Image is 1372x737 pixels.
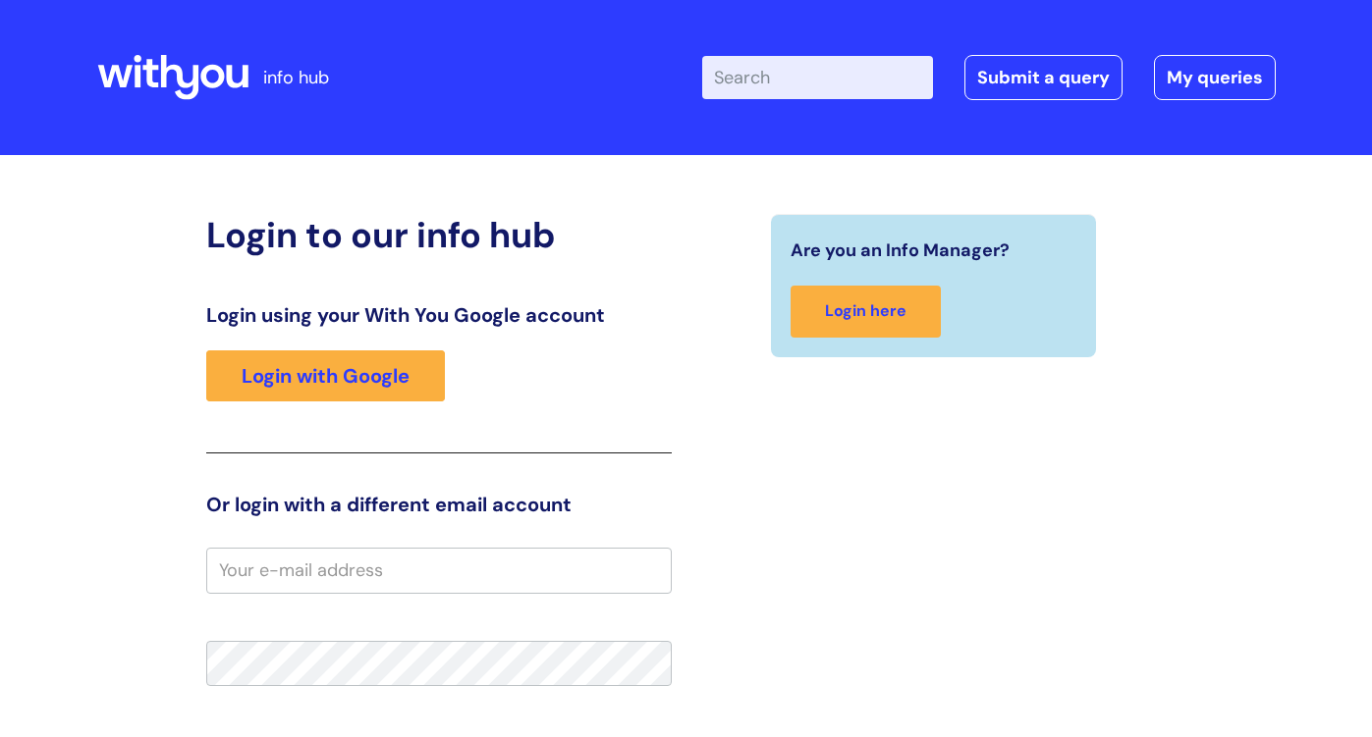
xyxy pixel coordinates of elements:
[1154,55,1276,100] a: My queries
[791,235,1010,266] span: Are you an Info Manager?
[206,548,672,593] input: Your e-mail address
[206,493,672,516] h3: Or login with a different email account
[702,56,933,99] input: Search
[206,214,672,256] h2: Login to our info hub
[206,350,445,401] a: Login with Google
[964,55,1123,100] a: Submit a query
[206,303,672,327] h3: Login using your With You Google account
[791,286,941,338] a: Login here
[263,62,329,93] p: info hub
